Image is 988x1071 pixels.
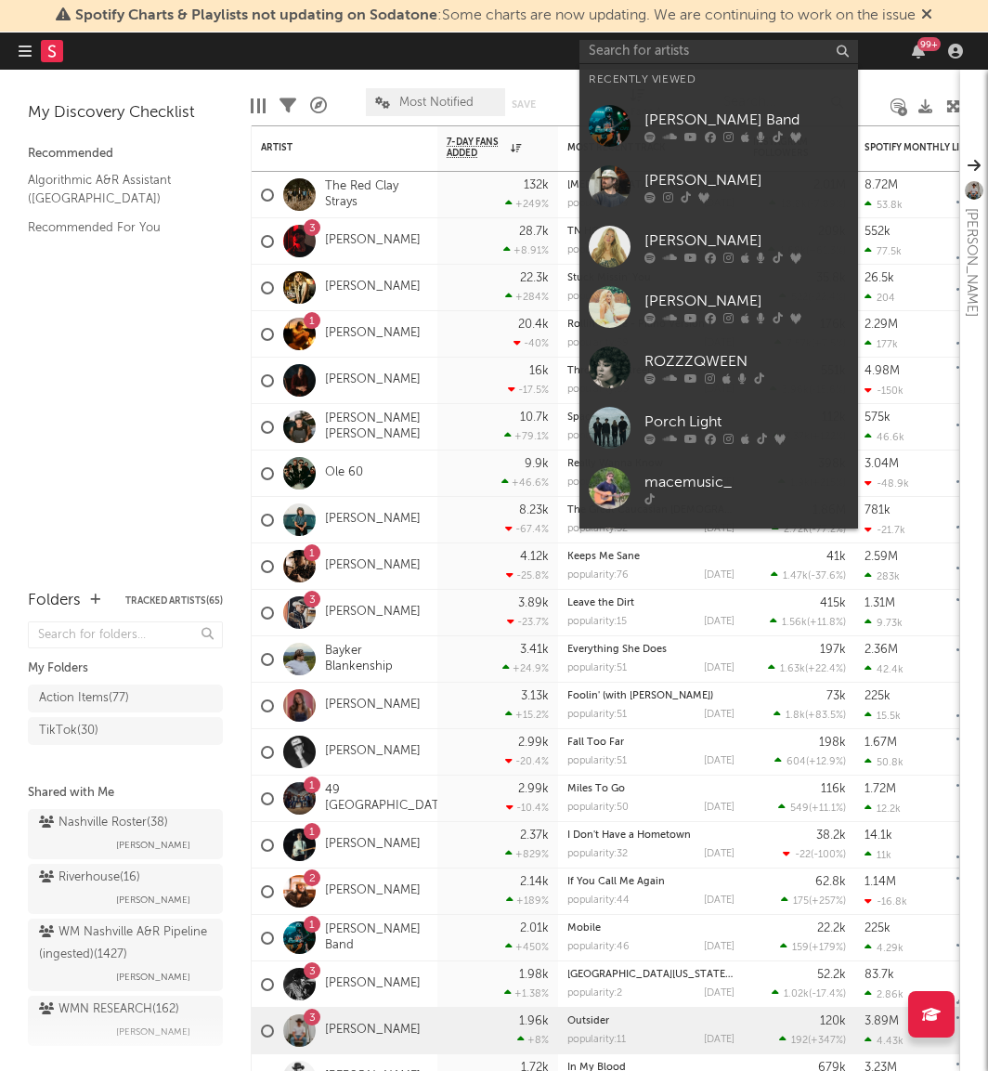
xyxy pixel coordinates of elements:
div: ( ) [780,941,846,953]
div: popularity: 38 [567,292,629,302]
a: [PERSON_NAME] [325,558,421,574]
div: -21.7k [864,524,905,536]
a: The Red Clay Strays [325,179,428,211]
a: [PERSON_NAME] [325,326,421,342]
div: 4.43k [864,1035,903,1047]
div: popularity: 11 [567,1035,626,1045]
a: [PERSON_NAME] [579,518,858,579]
div: popularity: 44 [567,895,630,906]
div: +8.91 % [503,244,549,256]
span: Most Notified [399,97,474,109]
div: 1.14M [864,876,896,888]
div: 197k [820,644,846,656]
div: 38.2k [816,829,846,842]
a: [PERSON_NAME] [325,837,421,853]
a: If You Call Me Again [567,877,665,887]
a: Miles To Go [567,784,625,794]
div: [DATE] [704,803,734,813]
span: [PERSON_NAME] [116,1021,190,1043]
div: popularity: 69 [567,385,630,395]
div: Nashville Roster ( 38 ) [39,812,168,834]
div: 62.8k [815,876,846,888]
a: Ole 60 [325,465,363,481]
a: [PERSON_NAME] [325,698,421,713]
div: popularity: 51 [567,663,627,673]
div: 225k [864,922,890,934]
span: -17.4 % [812,989,843,999]
div: -17.5 % [508,384,549,396]
div: Filters [279,79,296,133]
div: +15.2 % [505,709,549,721]
div: 283k [864,570,900,582]
div: 8.72M [864,179,898,191]
div: 116k [821,783,846,795]
span: -22 [795,850,811,860]
div: +8 % [517,1034,549,1046]
div: [PERSON_NAME] [644,291,849,313]
div: Foolin' (with Chase Rice) [567,691,734,701]
div: +450 % [505,941,549,953]
div: +46.6 % [501,477,549,489]
div: 9.9k [525,458,549,470]
div: +189 % [506,895,549,907]
a: Keeps Me Sane [567,552,640,562]
a: [PERSON_NAME] [325,744,421,760]
a: [PERSON_NAME] [325,976,421,992]
div: 14.1k [864,829,892,842]
div: Outsider [567,1016,734,1026]
div: 2.99k [518,783,549,795]
div: 1.98k [519,969,549,981]
div: popularity: 46 [567,942,630,952]
a: Algorithmic A&R Assistant ([GEOGRAPHIC_DATA]) [28,170,204,208]
div: popularity: 59 [567,338,629,348]
a: Outsider [567,1016,609,1026]
div: 3.04M [864,458,899,470]
div: popularity: 32 [567,849,628,859]
a: Nashville Roster(38)[PERSON_NAME] [28,809,223,859]
button: Tracked Artists(65) [125,596,223,606]
div: 198k [819,737,846,749]
div: Space [567,412,734,423]
a: Recommended For You [28,217,204,238]
div: 1.72M [864,783,896,795]
div: +249 % [505,198,549,210]
a: TikTok(30) [28,717,223,745]
div: +1.38 % [504,987,549,999]
div: Porch Light [644,411,849,434]
div: Shared with Me [28,782,223,804]
div: 3.89M [864,1015,899,1027]
div: [DATE] [704,710,734,720]
div: 99 + [917,37,941,51]
div: 41k [826,551,846,563]
div: 16k [529,365,549,377]
div: popularity: 66 [567,477,630,488]
div: 3.13k [521,690,549,702]
div: 8.23k [519,504,549,516]
div: A&R Pipeline [310,79,327,133]
div: Most Recent Track [567,142,707,153]
div: 177k [864,338,898,350]
div: popularity: 76 [567,570,629,581]
a: Really Wanna Know [567,459,663,469]
span: +179 % [812,943,843,953]
div: WMN RESEARCH ( 162 ) [39,999,179,1021]
span: 549 [790,803,809,814]
span: +257 % [812,896,843,907]
div: Keeps Me Sane [567,552,734,562]
div: popularity: 12 [567,245,627,255]
div: 120k [820,1015,846,1027]
div: -25.8 % [506,569,549,581]
a: [PERSON_NAME] [325,1023,421,1038]
div: 83.7k [864,969,894,981]
div: 415k [820,597,846,609]
div: +79.1 % [504,430,549,442]
a: ROZZZQWEEN [579,337,858,398]
span: 604 [786,757,806,767]
div: 26.5k [864,272,894,284]
div: 4.29k [864,942,903,954]
div: 15.5k [864,710,901,722]
div: 42.4k [864,663,903,675]
div: Really Wanna Know [567,459,734,469]
div: ( ) [778,802,846,814]
a: [PERSON_NAME] [325,883,421,899]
